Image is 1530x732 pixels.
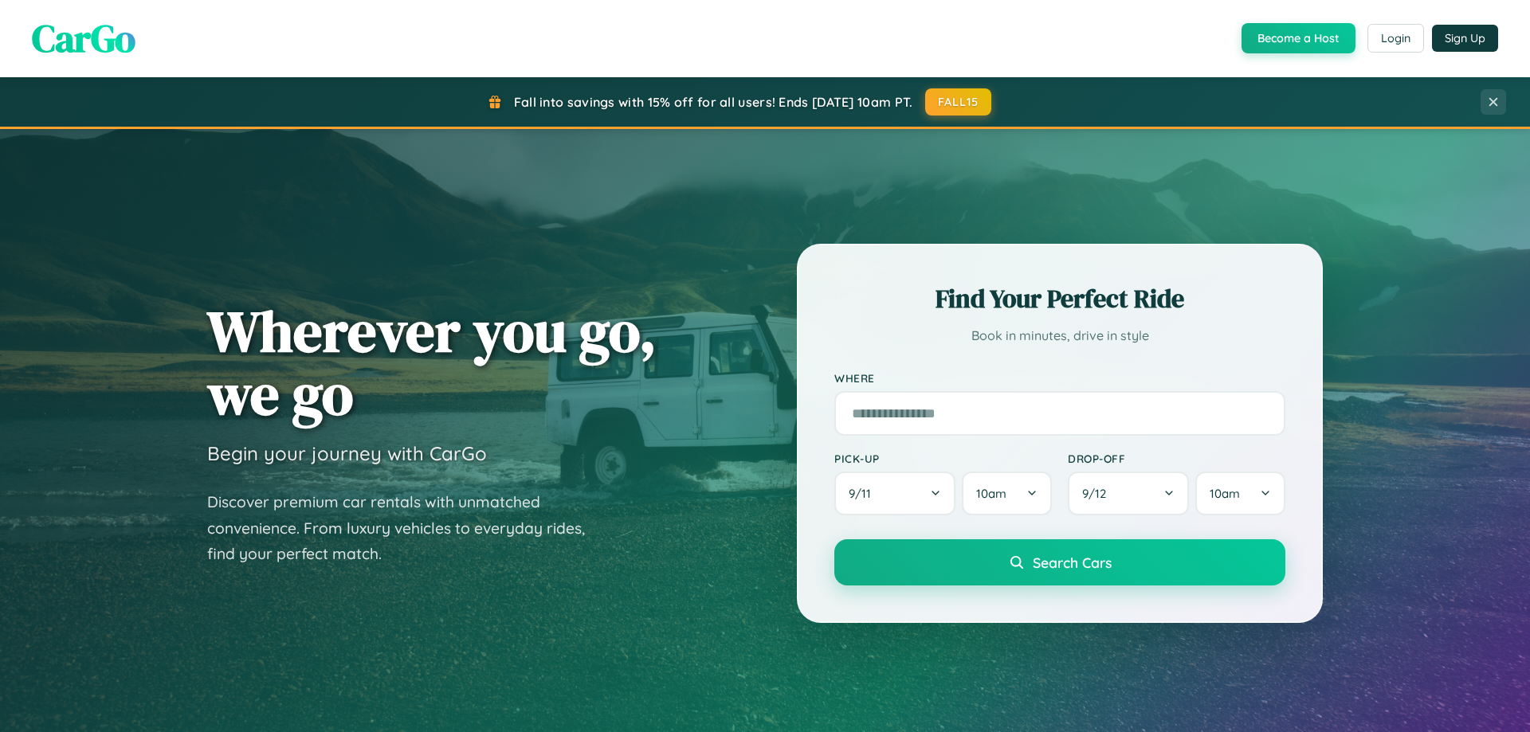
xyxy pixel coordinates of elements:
[834,452,1052,465] label: Pick-up
[1242,23,1355,53] button: Become a Host
[834,324,1285,347] p: Book in minutes, drive in style
[1068,452,1285,465] label: Drop-off
[962,472,1052,515] button: 10am
[976,486,1006,501] span: 10am
[834,281,1285,316] h2: Find Your Perfect Ride
[207,441,487,465] h3: Begin your journey with CarGo
[834,371,1285,385] label: Where
[207,299,657,425] h1: Wherever you go, we go
[1367,24,1424,53] button: Login
[834,539,1285,585] button: Search Cars
[925,88,992,115] button: FALL15
[1068,472,1189,515] button: 9/12
[32,12,135,65] span: CarGo
[1033,554,1112,571] span: Search Cars
[1082,486,1114,501] span: 9 / 12
[1432,25,1498,52] button: Sign Up
[514,94,913,110] span: Fall into savings with 15% off for all users! Ends [DATE] 10am PT.
[834,472,955,515] button: 9/11
[207,489,606,567] p: Discover premium car rentals with unmatched convenience. From luxury vehicles to everyday rides, ...
[1195,472,1285,515] button: 10am
[1210,486,1240,501] span: 10am
[849,486,879,501] span: 9 / 11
